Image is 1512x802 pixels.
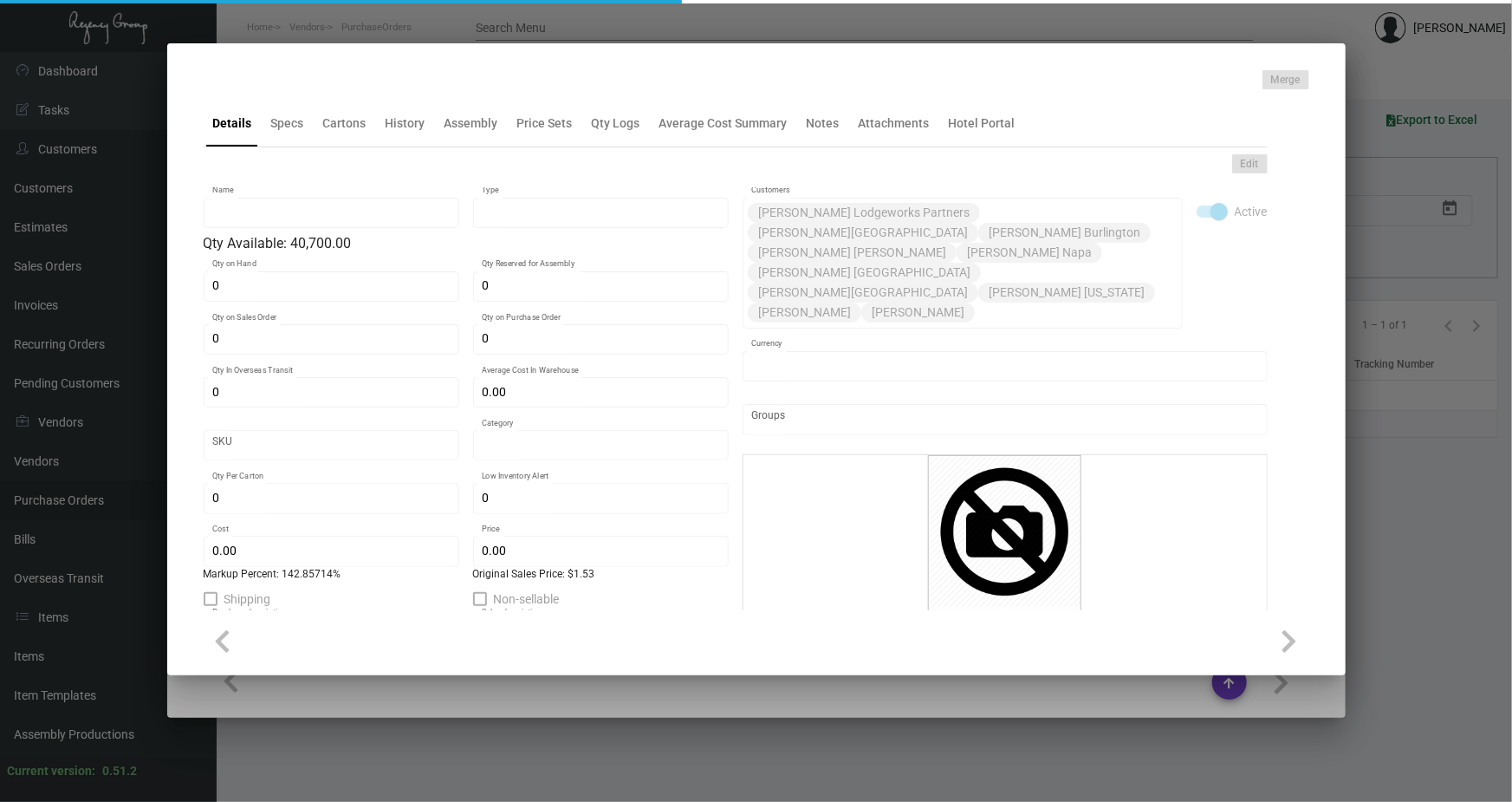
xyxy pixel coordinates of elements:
[748,263,981,283] mat-chip: [PERSON_NAME] [GEOGRAPHIC_DATA]
[7,762,95,780] div: Current version:
[978,223,1151,243] mat-chip: [PERSON_NAME] Burlington
[1235,201,1268,222] span: Active
[807,114,840,133] div: Notes
[859,114,930,133] div: Attachments
[978,306,1173,320] input: Add new..
[861,303,975,323] mat-chip: [PERSON_NAME]
[204,233,729,254] div: Qty Available: 40,700.00
[1271,73,1301,88] span: Merge
[949,114,1016,133] div: Hotel Portal
[494,589,560,610] span: Non-sellable
[271,114,304,133] div: Specs
[748,283,978,303] mat-chip: [PERSON_NAME][GEOGRAPHIC_DATA]
[1232,154,1268,173] button: Edit
[1241,157,1259,172] span: Edit
[748,303,861,323] mat-chip: [PERSON_NAME]
[445,114,498,133] div: Assembly
[323,114,367,133] div: Cartons
[748,203,980,223] mat-chip: [PERSON_NAME] Lodgeworks Partners
[213,114,252,133] div: Details
[748,243,957,263] mat-chip: [PERSON_NAME] [PERSON_NAME]
[1262,70,1309,89] button: Merge
[978,283,1155,303] mat-chip: [PERSON_NAME] [US_STATE]
[102,762,137,780] div: 0.51.2
[224,589,271,610] span: Shipping
[751,413,1258,427] input: Add new..
[748,223,978,243] mat-chip: [PERSON_NAME][GEOGRAPHIC_DATA]
[386,114,425,133] div: History
[592,114,640,133] div: Qty Logs
[659,114,788,133] div: Average Cost Summary
[517,114,573,133] div: Price Sets
[957,243,1102,263] mat-chip: [PERSON_NAME] Napa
